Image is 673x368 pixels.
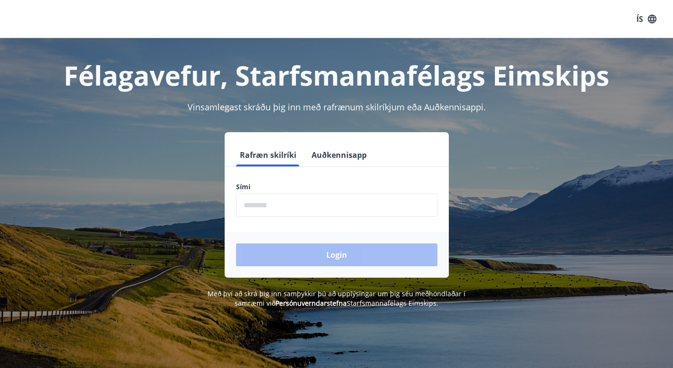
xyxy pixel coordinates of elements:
button: Auðkennisapp [308,144,370,166]
a: Persónuverndarstefna [275,299,347,308]
label: Sími [236,182,437,192]
span: Vinsamlegast skráðu þig inn með rafrænum skilríkjum eða Auðkennisappi. [188,101,486,113]
span: Með því að skrá þig inn samþykkir þú að upplýsingar um þig séu meðhöndlaðar í samræmi við Starfsm... [208,289,465,308]
button: Rafræn skilríki [236,144,300,166]
button: ÍS [631,10,662,28]
h1: Félagavefur, Starfsmannafélags Eimskips [11,57,662,93]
